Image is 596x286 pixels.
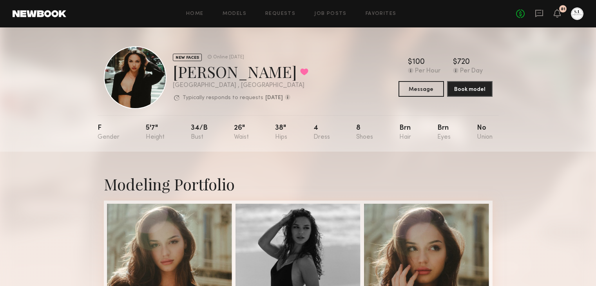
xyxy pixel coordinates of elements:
[457,58,470,66] div: 720
[437,125,451,141] div: Brn
[104,174,493,194] div: Modeling Portfolio
[98,125,120,141] div: F
[275,125,287,141] div: 38"
[146,125,165,141] div: 5'7"
[399,125,411,141] div: Brn
[415,68,440,75] div: Per Hour
[173,61,308,82] div: [PERSON_NAME]
[356,125,373,141] div: 8
[173,54,202,61] div: NEW FACES
[447,81,493,97] button: Book model
[173,82,308,89] div: [GEOGRAPHIC_DATA] , [GEOGRAPHIC_DATA]
[314,11,347,16] a: Job Posts
[213,55,244,60] div: Online [DATE]
[412,58,425,66] div: 100
[265,95,283,101] b: [DATE]
[183,95,263,101] p: Typically responds to requests
[234,125,249,141] div: 26"
[399,81,444,97] button: Message
[453,58,457,66] div: $
[223,11,246,16] a: Models
[408,58,412,66] div: $
[265,11,295,16] a: Requests
[561,7,565,11] div: 81
[191,125,208,141] div: 34/b
[460,68,483,75] div: Per Day
[477,125,493,141] div: No
[313,125,330,141] div: 4
[366,11,397,16] a: Favorites
[186,11,204,16] a: Home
